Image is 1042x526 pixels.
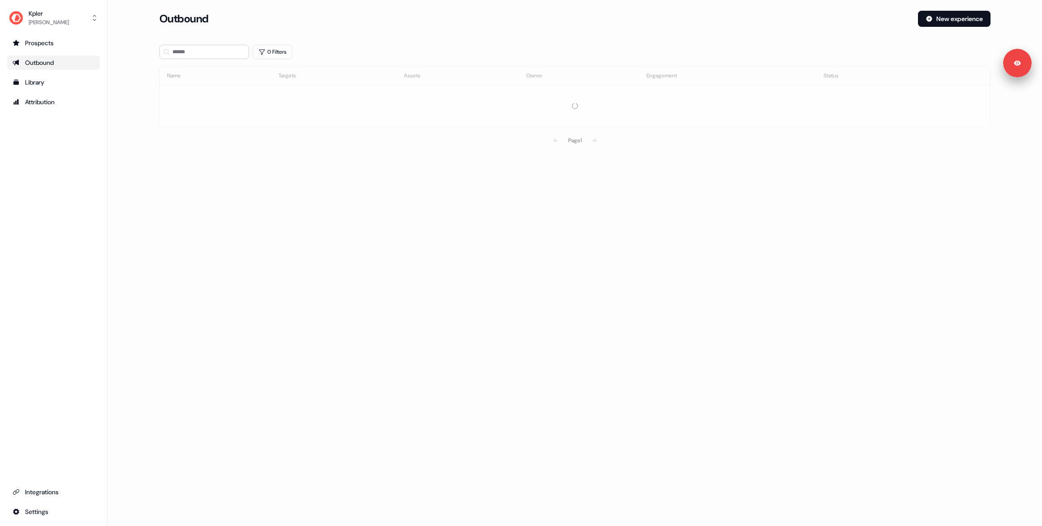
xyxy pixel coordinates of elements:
[7,505,100,519] a: Go to integrations
[13,488,94,496] div: Integrations
[13,507,94,516] div: Settings
[13,78,94,87] div: Library
[7,95,100,109] a: Go to attribution
[13,98,94,106] div: Attribution
[29,18,69,27] div: [PERSON_NAME]
[29,9,69,18] div: Kpler
[159,12,209,25] h3: Outbound
[253,45,292,59] button: 0 Filters
[7,75,100,89] a: Go to templates
[918,11,991,27] button: New experience
[13,58,94,67] div: Outbound
[7,36,100,50] a: Go to prospects
[7,485,100,499] a: Go to integrations
[7,55,100,70] a: Go to outbound experience
[13,38,94,47] div: Prospects
[7,7,100,29] button: Kpler[PERSON_NAME]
